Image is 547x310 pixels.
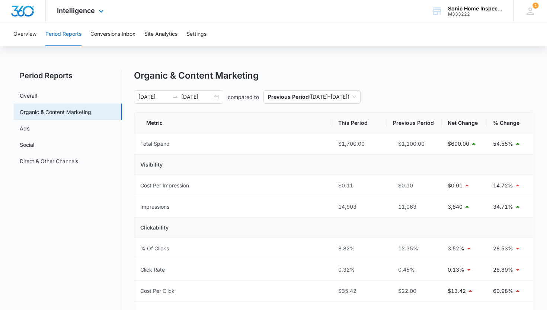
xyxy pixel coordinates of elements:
div: 8.82% [338,244,381,253]
div: account name [448,6,502,12]
p: 28.89% [493,266,513,274]
p: 54.55% [493,140,513,148]
div: $22.00 [393,287,436,295]
div: $35.42 [338,287,381,295]
th: Net Change [442,113,487,133]
a: Social [20,141,34,149]
p: Previous Period [268,94,309,100]
td: Clickability [134,218,533,238]
div: notifications count [532,3,538,9]
div: account id [448,12,502,17]
span: swap-right [172,94,178,100]
button: Site Analytics [144,22,177,46]
div: Cost Per Impression [140,181,189,190]
span: Intelligence [57,7,95,15]
p: 14.72% [493,181,513,190]
p: 28.53% [493,244,513,253]
p: 3.52% [448,244,464,253]
div: $1,100.00 [393,140,436,148]
div: $0.10 [393,181,436,190]
h2: Period Reports [14,70,122,81]
a: Organic & Content Marketing [20,108,91,116]
button: Period Reports [45,22,81,46]
span: 1 [532,3,538,9]
button: Settings [186,22,207,46]
span: to [172,94,178,100]
div: 0.45% [393,266,436,274]
a: Direct & Other Channels [20,157,78,165]
p: 34.71% [493,203,513,211]
h1: Organic & Content Marketing [134,70,259,81]
span: ( [DATE] – [DATE] ) [268,91,356,103]
div: Cost Per Click [140,287,175,295]
th: % Change [487,113,533,133]
button: Conversions Inbox [90,22,135,46]
a: Ads [20,124,29,132]
div: Total Spend [140,140,170,148]
div: 12.35% [393,244,436,253]
div: 11,063 [393,203,436,211]
th: Previous Period [387,113,442,133]
div: 0.32% [338,266,381,274]
a: Overall [20,92,37,99]
p: $0.01 [448,181,463,190]
input: End date [181,93,212,101]
div: Impressions [140,203,169,211]
p: 0.13% [448,266,464,274]
div: Click Rate [140,266,165,274]
div: 14,903 [338,203,381,211]
button: Overview [13,22,36,46]
div: $1,700.00 [338,140,381,148]
p: 60.98% [493,287,513,295]
div: $0.11 [338,181,381,190]
td: Visibility [134,155,533,175]
input: Start date [138,93,169,101]
p: 3,840 [448,203,463,211]
div: % Of Clicks [140,244,169,253]
p: compared to [228,93,259,101]
p: $13.42 [448,287,466,295]
p: $600.00 [448,140,469,148]
th: This Period [332,113,387,133]
th: Metric [134,113,333,133]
